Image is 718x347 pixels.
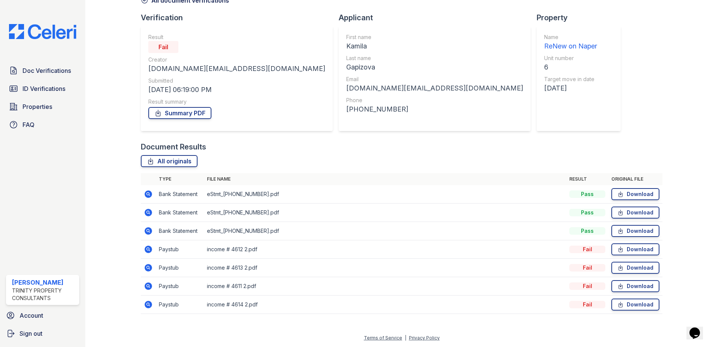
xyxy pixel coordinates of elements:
[346,41,523,51] div: Kamila
[3,308,82,323] a: Account
[569,264,605,272] div: Fail
[569,209,605,216] div: Pass
[148,63,325,74] div: [DOMAIN_NAME][EMAIL_ADDRESS][DOMAIN_NAME]
[569,282,605,290] div: Fail
[537,12,627,23] div: Property
[156,185,204,204] td: Bank Statement
[544,33,597,51] a: Name ReNew on Naper
[3,326,82,341] a: Sign out
[156,259,204,277] td: Paystub
[544,54,597,62] div: Unit number
[12,278,76,287] div: [PERSON_NAME]
[204,173,566,185] th: File name
[204,240,566,259] td: income # 4612 2.pdf
[204,277,566,296] td: income # 4611 2.pdf
[544,83,597,94] div: [DATE]
[544,75,597,83] div: Target move in date
[12,287,76,302] div: Trinity Property Consultants
[204,185,566,204] td: eStmt_[PHONE_NUMBER].pdf
[6,117,79,132] a: FAQ
[544,62,597,72] div: 6
[156,296,204,314] td: Paystub
[346,97,523,104] div: Phone
[204,259,566,277] td: income # 4613 2.pdf
[23,102,52,111] span: Properties
[346,62,523,72] div: Gapizova
[156,240,204,259] td: Paystub
[6,63,79,78] a: Doc Verifications
[339,12,537,23] div: Applicant
[611,262,659,274] a: Download
[6,81,79,96] a: ID Verifications
[204,204,566,222] td: eStmt_[PHONE_NUMBER].pdf
[204,296,566,314] td: income # 4614 2.pdf
[346,83,523,94] div: [DOMAIN_NAME][EMAIL_ADDRESS][DOMAIN_NAME]
[148,107,211,119] a: Summary PDF
[141,12,339,23] div: Verification
[346,75,523,83] div: Email
[566,173,608,185] th: Result
[569,301,605,308] div: Fail
[611,299,659,311] a: Download
[156,222,204,240] td: Bank Statement
[544,33,597,41] div: Name
[148,77,325,84] div: Submitted
[23,66,71,75] span: Doc Verifications
[148,56,325,63] div: Creator
[686,317,710,339] iframe: chat widget
[6,99,79,114] a: Properties
[346,104,523,115] div: [PHONE_NUMBER]
[148,41,178,53] div: Fail
[611,207,659,219] a: Download
[569,227,605,235] div: Pass
[346,33,523,41] div: First name
[569,190,605,198] div: Pass
[141,155,198,167] a: All originals
[156,204,204,222] td: Bank Statement
[3,24,82,39] img: CE_Logo_Blue-a8612792a0a2168367f1c8372b55b34899dd931a85d93a1a3d3e32e68fde9ad4.png
[23,120,35,129] span: FAQ
[204,222,566,240] td: eStmt_[PHONE_NUMBER].pdf
[569,246,605,253] div: Fail
[148,84,325,95] div: [DATE] 06:19:00 PM
[608,173,662,185] th: Original file
[20,329,42,338] span: Sign out
[148,33,325,41] div: Result
[141,142,206,152] div: Document Results
[611,225,659,237] a: Download
[148,98,325,106] div: Result summary
[611,188,659,200] a: Download
[405,335,406,341] div: |
[611,243,659,255] a: Download
[20,311,43,320] span: Account
[611,280,659,292] a: Download
[23,84,65,93] span: ID Verifications
[156,173,204,185] th: Type
[156,277,204,296] td: Paystub
[544,41,597,51] div: ReNew on Naper
[409,335,440,341] a: Privacy Policy
[364,335,402,341] a: Terms of Service
[346,54,523,62] div: Last name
